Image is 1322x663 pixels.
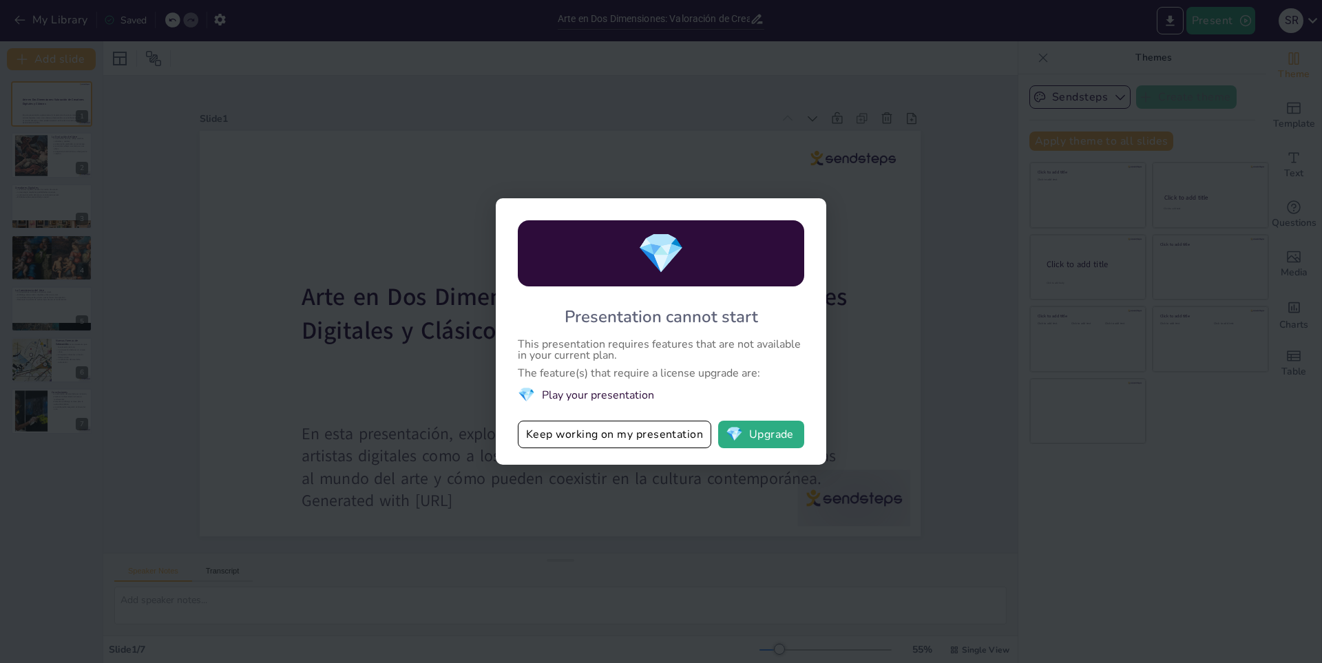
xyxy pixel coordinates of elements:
span: diamond [637,227,685,280]
div: The feature(s) that require a license upgrade are: [518,368,804,379]
div: Presentation cannot start [565,306,758,328]
button: Keep working on my presentation [518,421,711,448]
button: diamondUpgrade [718,421,804,448]
span: diamond [726,428,743,441]
span: diamond [518,386,535,404]
li: Play your presentation [518,386,804,404]
div: This presentation requires features that are not available in your current plan. [518,339,804,361]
